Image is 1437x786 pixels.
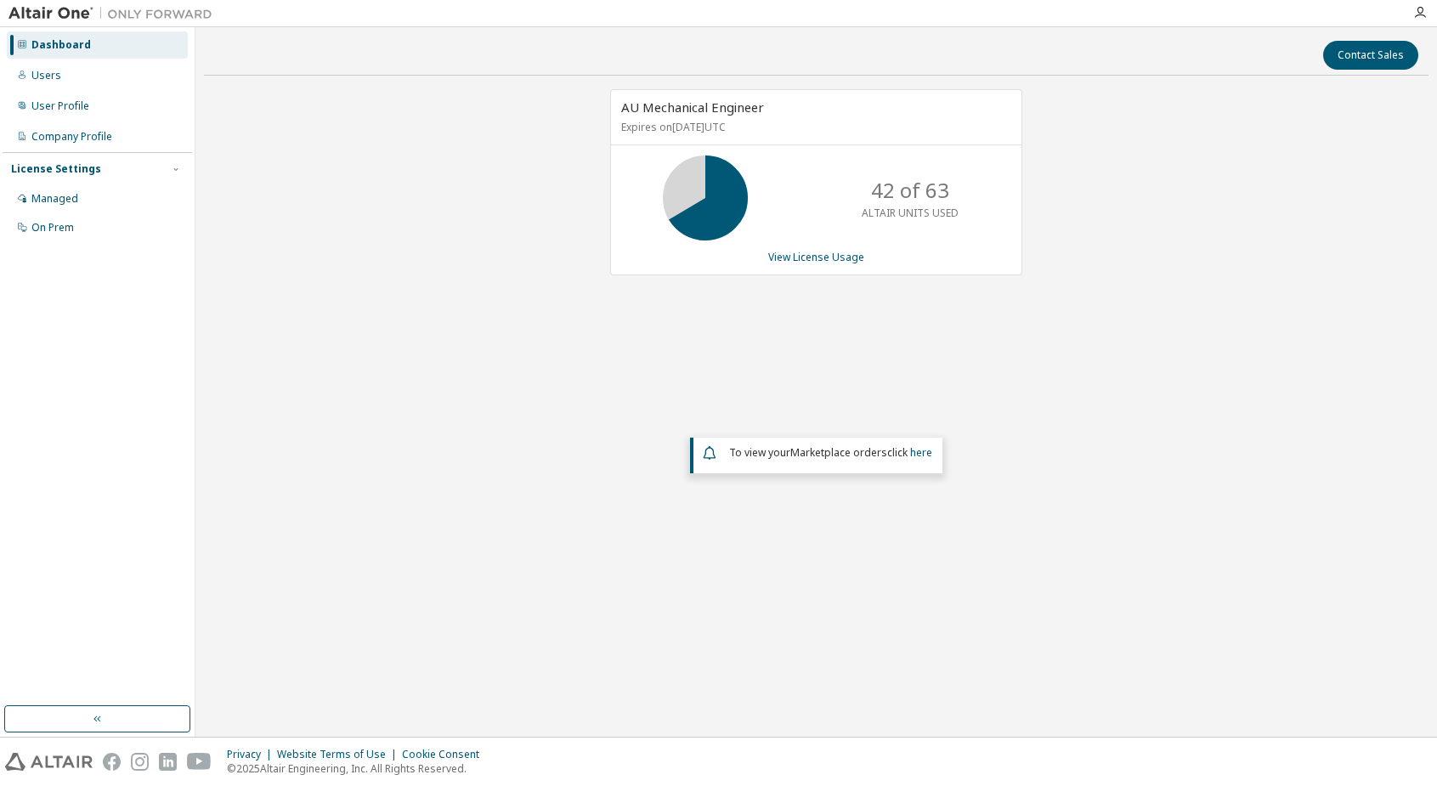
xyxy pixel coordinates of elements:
[621,120,1007,134] p: Expires on [DATE] UTC
[790,445,887,460] em: Marketplace orders
[31,192,78,206] div: Managed
[871,176,949,205] p: 42 of 63
[1323,41,1418,70] button: Contact Sales
[31,69,61,82] div: Users
[31,38,91,52] div: Dashboard
[621,99,764,116] span: AU Mechanical Engineer
[31,221,74,235] div: On Prem
[8,5,221,22] img: Altair One
[5,753,93,771] img: altair_logo.svg
[11,162,101,176] div: License Settings
[768,250,864,264] a: View License Usage
[277,748,402,761] div: Website Terms of Use
[103,753,121,771] img: facebook.svg
[31,130,112,144] div: Company Profile
[227,761,489,776] p: © 2025 Altair Engineering, Inc. All Rights Reserved.
[227,748,277,761] div: Privacy
[31,99,89,113] div: User Profile
[862,206,959,220] p: ALTAIR UNITS USED
[159,753,177,771] img: linkedin.svg
[131,753,149,771] img: instagram.svg
[187,753,212,771] img: youtube.svg
[402,748,489,761] div: Cookie Consent
[729,445,932,460] span: To view your click
[910,445,932,460] a: here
